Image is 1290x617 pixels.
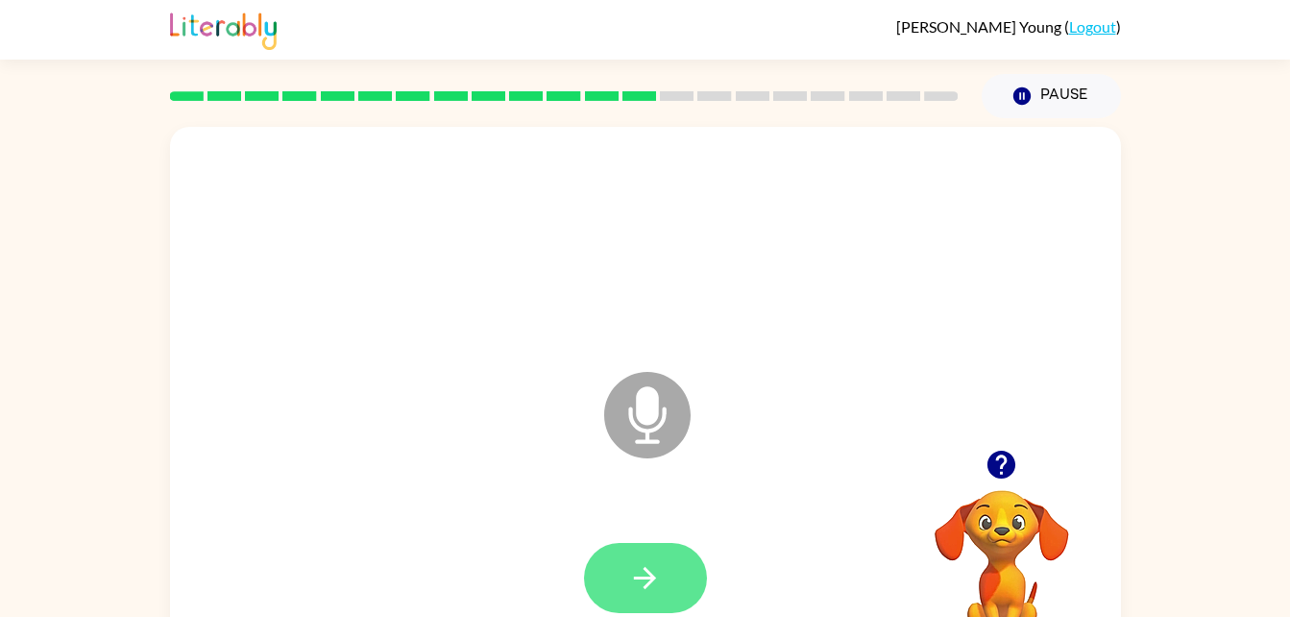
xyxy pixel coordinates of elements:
span: [PERSON_NAME] Young [896,17,1064,36]
div: ( ) [896,17,1121,36]
a: Logout [1069,17,1116,36]
button: Pause [982,74,1121,118]
img: Literably [170,8,277,50]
